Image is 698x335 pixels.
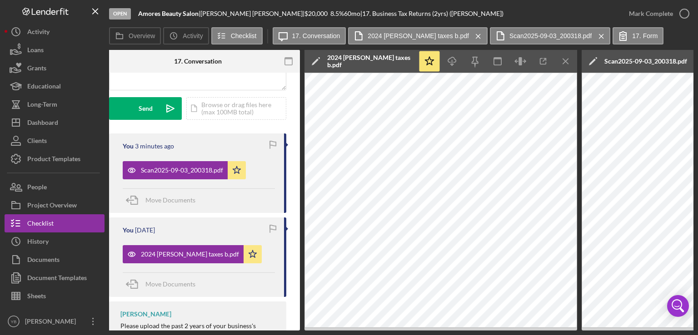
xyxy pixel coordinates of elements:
[27,269,87,289] div: Document Templates
[174,58,222,65] div: 17. Conversation
[123,273,204,296] button: Move Documents
[109,8,131,20] div: Open
[27,113,58,134] div: Dashboard
[613,27,663,44] button: 17. Form
[5,41,105,59] button: Loans
[5,113,105,132] button: Dashboard
[667,295,689,317] div: Open Intercom Messenger
[123,245,262,263] button: 2024 [PERSON_NAME] taxes b.pdf
[5,214,105,232] button: Checklist
[27,251,60,271] div: Documents
[109,97,182,120] button: Send
[123,161,246,179] button: Scan2025-09-03_200318.pdf
[141,167,223,174] div: Scan2025-09-03_200318.pdf
[5,312,105,330] button: YB[PERSON_NAME]
[231,32,257,39] label: Checklist
[27,95,57,116] div: Long-Term
[620,5,693,23] button: Mark Complete
[5,251,105,269] button: Documents
[27,150,80,170] div: Product Templates
[360,10,504,17] div: | 17. Business Tax Returns (2yrs) ([PERSON_NAME])
[129,32,155,39] label: Overview
[5,23,105,41] button: Activity
[5,59,105,77] button: Grants
[604,58,687,65] div: Scan2025-09-03_200318.pdf
[27,178,47,198] div: People
[344,10,360,17] div: 60 mo
[292,32,340,39] label: 17. Conversation
[27,41,44,61] div: Loans
[5,77,105,95] button: Educational
[123,143,134,150] div: You
[109,27,161,44] button: Overview
[135,227,155,234] time: 2025-09-02 16:17
[490,27,610,44] button: Scan2025-09-03_200318.pdf
[330,10,344,17] div: 8.5 %
[5,232,105,251] button: History
[145,196,195,204] span: Move Documents
[11,319,17,324] text: YB
[163,27,209,44] button: Activity
[5,178,105,196] button: People
[27,132,47,152] div: Clients
[27,214,54,235] div: Checklist
[348,27,488,44] button: 2024 [PERSON_NAME] taxes b.pdf
[120,310,171,318] div: [PERSON_NAME]
[27,59,46,79] div: Grants
[632,32,658,39] label: 17. Form
[139,97,153,120] div: Send
[27,23,50,43] div: Activity
[327,54,414,69] div: 2024 [PERSON_NAME] taxes b.pdf
[200,10,304,17] div: [PERSON_NAME] [PERSON_NAME] |
[5,269,105,287] button: Document Templates
[123,227,134,234] div: You
[509,32,592,39] label: Scan2025-09-03_200318.pdf
[27,287,46,307] div: Sheets
[23,312,82,333] div: [PERSON_NAME]
[138,10,199,17] b: Amores Beauty Salon
[27,196,77,217] div: Project Overview
[5,132,105,150] button: Clients
[5,150,105,168] button: Product Templates
[5,196,105,214] button: Project Overview
[5,95,105,113] button: Long-Term
[368,32,469,39] label: 2024 [PERSON_NAME] taxes b.pdf
[145,280,195,288] span: Move Documents
[211,27,263,44] button: Checklist
[183,32,203,39] label: Activity
[629,5,673,23] div: Mark Complete
[27,232,49,253] div: History
[135,143,174,150] time: 2025-09-04 00:58
[273,27,346,44] button: 17. Conversation
[138,10,200,17] div: |
[123,189,204,212] button: Move Documents
[27,77,61,98] div: Educational
[141,251,239,258] div: 2024 [PERSON_NAME] taxes b.pdf
[304,10,328,17] span: $20,000
[5,287,105,305] button: Sheets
